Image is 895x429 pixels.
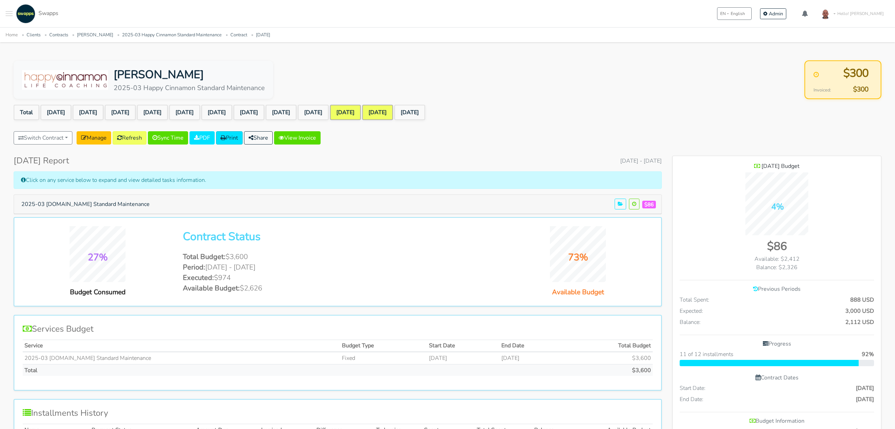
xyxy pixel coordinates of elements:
[680,296,709,304] span: Total Spent:
[680,238,874,255] div: $86
[183,273,493,283] li: $974
[137,105,168,120] a: [DATE]
[837,10,884,17] span: Hello! [PERSON_NAME]
[14,156,69,166] h4: [DATE] Report
[114,66,265,83] div: [PERSON_NAME]
[680,341,874,347] h6: Progress
[256,32,270,38] a: [DATE]
[835,84,868,95] span: $300
[27,32,41,38] a: Clients
[642,201,656,209] span: $86
[14,131,72,145] button: Switch Contract
[23,364,427,376] td: Total
[620,157,662,165] span: [DATE] - [DATE]
[769,10,783,17] span: Admin
[760,8,786,19] a: Admin
[564,352,653,364] td: $3,600
[169,105,200,120] a: [DATE]
[680,286,874,293] h6: Previous Periods
[341,352,427,364] td: Fixed
[680,318,701,326] span: Balance:
[148,131,188,145] a: Sync Time
[23,352,341,364] td: 2025-03 [DOMAIN_NAME] Standard Maintenance
[23,287,172,297] div: Budget Consumed
[862,350,874,358] span: 92%
[761,162,800,170] span: [DATE] Budget
[183,283,493,294] li: $2,626
[717,7,752,20] button: ENEnglish
[845,307,874,315] span: 3,000 USD
[680,418,874,424] h6: Budget Information
[823,65,868,82] span: $300
[201,105,232,120] a: [DATE]
[850,296,874,304] span: 888 USD
[41,105,71,120] a: [DATE]
[564,364,653,376] td: $3,600
[49,32,68,38] a: Contracts
[73,105,103,120] a: [DATE]
[77,32,113,38] a: [PERSON_NAME]
[23,340,341,352] th: Service
[23,408,653,418] h4: Installments History
[183,262,205,272] span: Period:
[183,252,493,262] li: $3,600
[564,340,653,352] th: Total Budget
[816,4,889,23] a: Hello! [PERSON_NAME]
[244,131,273,145] button: Share
[680,255,874,263] div: Available: $2,412
[6,4,13,23] button: Toggle navigation menu
[298,105,329,120] a: [DATE]
[14,105,39,120] a: Total
[183,262,493,273] li: [DATE] - [DATE]
[183,273,214,282] span: Executed:
[16,4,35,23] img: swapps-linkedin-v2.jpg
[394,105,425,120] a: [DATE]
[183,283,240,293] span: Available Budget:
[38,9,58,17] span: Swapps
[680,350,733,358] span: 11 of 12 installments
[362,105,393,120] a: [DATE]
[183,230,493,243] h2: Contract Status
[341,340,427,352] th: Budget Type
[680,395,703,404] span: End Date:
[77,131,111,145] a: Manage
[114,83,265,93] div: 2025-03 Happy Cinnamon Standard Maintenance
[731,10,745,17] span: English
[274,131,321,145] a: View Invoice
[814,87,831,94] span: Invoiced:
[330,105,361,120] a: [DATE]
[22,70,108,90] img: Kathy Jalali
[6,32,18,38] a: Home
[680,263,874,272] div: Balance: $2,326
[183,252,225,261] span: Total Budget:
[845,318,874,326] span: 2,112 USD
[14,171,662,189] div: Click on any service below to expand and view detailed tasks information.
[234,105,264,120] a: [DATE]
[680,384,706,392] span: Start Date:
[500,340,564,352] th: End Date
[23,324,653,334] h4: Services Budget
[105,105,136,120] a: [DATE]
[266,105,296,120] a: [DATE]
[216,131,243,145] a: Print
[230,32,247,38] a: Contract
[856,384,874,392] span: [DATE]
[427,352,500,364] td: [DATE]
[14,4,58,23] a: Swapps
[503,287,653,297] div: Available Budget
[680,307,703,315] span: Expected:
[818,7,832,21] img: foto-andres-documento.jpeg
[500,352,564,364] td: [DATE]
[17,198,154,211] button: 2025-03 [DOMAIN_NAME] Standard Maintenance
[113,131,146,145] a: Refresh
[427,340,500,352] th: Start Date
[680,375,874,381] h6: Contract Dates
[856,395,874,404] span: [DATE]
[189,131,215,145] a: PDF
[122,32,222,38] a: 2025-03 Happy Cinnamon Standard Maintenance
